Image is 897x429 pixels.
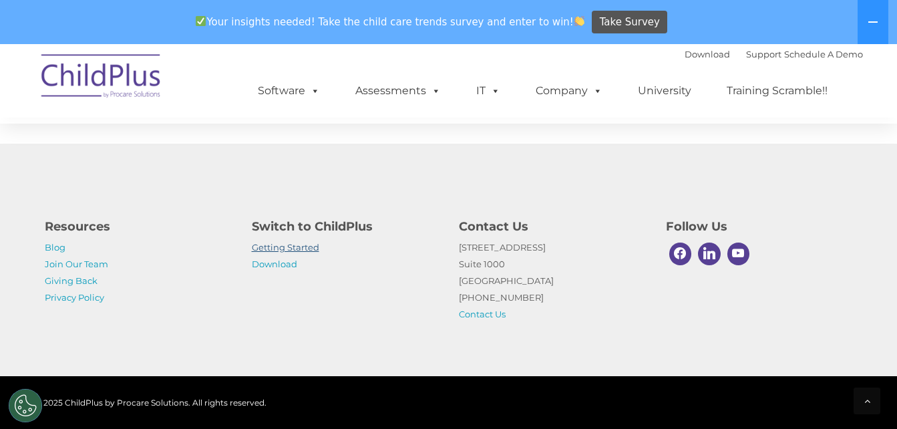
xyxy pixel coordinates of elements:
[252,217,439,236] h4: Switch to ChildPlus
[45,292,104,303] a: Privacy Policy
[35,45,168,112] img: ChildPlus by Procare Solutions
[252,259,297,269] a: Download
[746,49,781,59] a: Support
[252,242,319,253] a: Getting Started
[724,239,753,269] a: Youtube
[624,78,705,104] a: University
[463,78,514,104] a: IT
[522,78,616,104] a: Company
[45,259,108,269] a: Join Our Team
[592,11,667,34] a: Take Survey
[45,275,98,286] a: Giving Back
[244,78,333,104] a: Software
[186,88,226,98] span: Last name
[459,239,646,323] p: [STREET_ADDRESS] Suite 1000 [GEOGRAPHIC_DATA] [PHONE_NUMBER]
[600,11,660,34] span: Take Survey
[685,49,730,59] a: Download
[342,78,454,104] a: Assessments
[186,143,242,153] span: Phone number
[9,389,42,422] button: Cookies Settings
[196,16,206,26] img: ✅
[685,49,863,59] font: |
[459,217,646,236] h4: Contact Us
[35,398,266,408] span: © 2025 ChildPlus by Procare Solutions. All rights reserved.
[45,217,232,236] h4: Resources
[713,78,841,104] a: Training Scramble!!
[190,9,590,35] span: Your insights needed! Take the child care trends survey and enter to win!
[784,49,863,59] a: Schedule A Demo
[666,239,695,269] a: Facebook
[459,309,506,319] a: Contact Us
[679,285,897,429] iframe: Chat Widget
[45,242,65,253] a: Blog
[695,239,724,269] a: Linkedin
[666,217,853,236] h4: Follow Us
[574,16,584,26] img: 👏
